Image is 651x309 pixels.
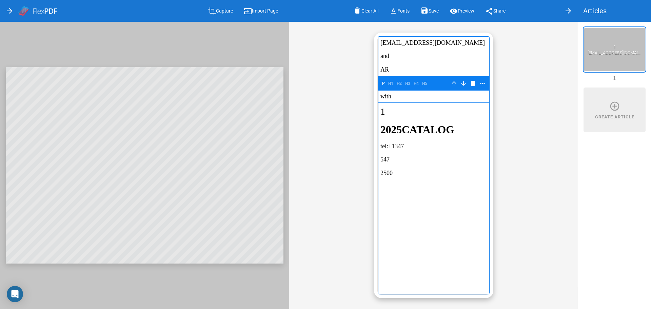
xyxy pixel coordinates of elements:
[469,79,477,88] mat-icon: delete
[348,4,384,17] button: Clear All
[395,80,403,86] div: h2
[378,36,490,294] iframe: To enrich screen reader interactions, please activate Accessibility in Grammarly extension settings
[389,7,397,15] mat-icon: text_format
[384,4,415,17] button: Fonts
[444,4,480,17] button: Preview
[238,4,283,17] button: Import Page
[429,8,439,14] span: Save
[493,8,506,14] span: Share
[7,286,23,302] div: Open Intercom Messenger
[583,5,607,16] span: Articles
[595,114,634,119] h3: Create Article
[244,7,252,15] mat-icon: input
[412,80,420,86] div: h4
[252,8,278,14] span: Import Page
[609,101,620,112] mat-icon: add_circle_outline
[353,6,361,16] mat-icon: delete
[202,4,238,17] button: Capture
[216,8,233,14] span: Capture
[208,7,216,15] mat-icon: crop
[459,79,468,88] mat-icon: arrow_downward
[387,80,395,86] div: h1
[458,8,474,14] span: Preview
[403,80,412,86] div: h3
[415,4,444,17] button: Save
[480,4,511,17] button: Share
[420,80,429,86] div: h5
[564,7,572,15] mat-icon: arrow_forward
[588,44,642,50] h3: 1
[380,80,387,86] div: p
[450,79,458,88] mat-icon: arrow_upward
[478,79,487,88] mat-icon: more_horiz
[420,6,429,16] mat-icon: save
[361,8,378,14] span: Clear All
[588,50,642,55] p: [EMAIL_ADDRESS][DOMAIN_NAME]
[397,8,410,14] span: Fonts
[5,7,14,15] mat-icon: arrow_forward
[450,7,458,15] mat-icon: visibility
[485,7,493,15] mat-icon: share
